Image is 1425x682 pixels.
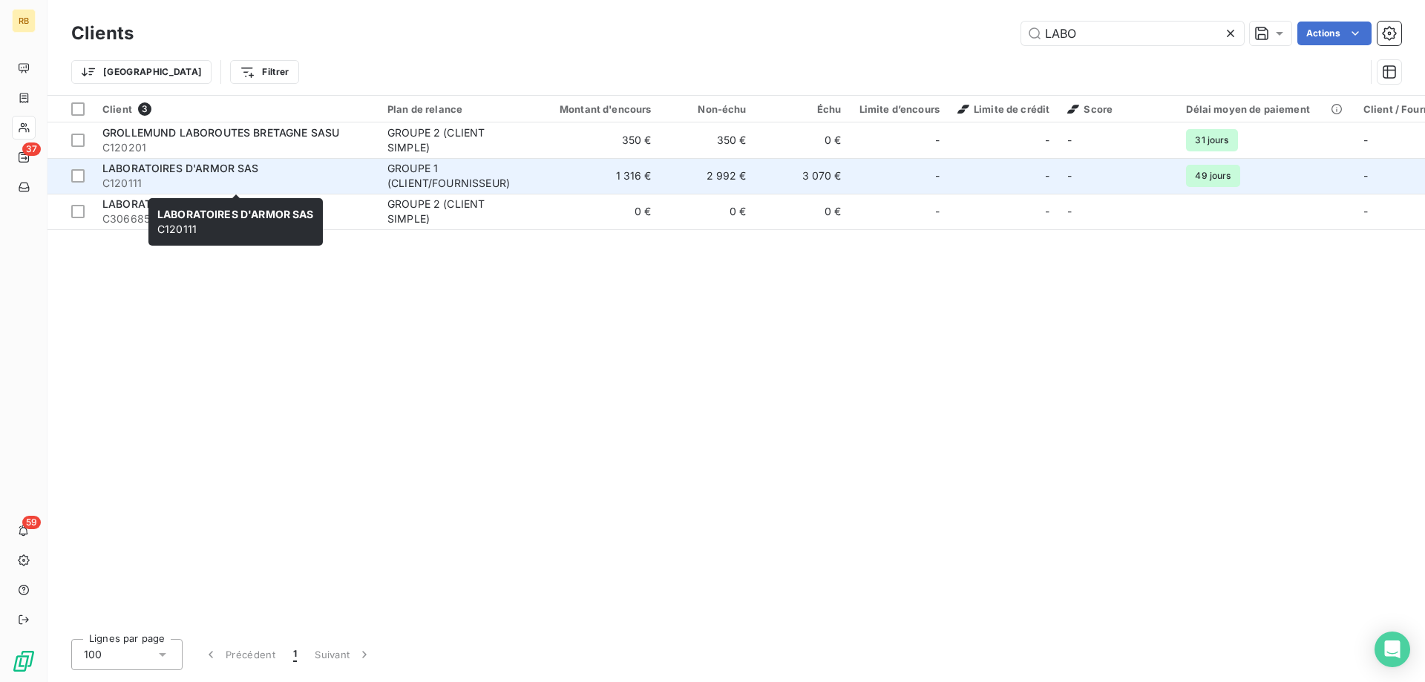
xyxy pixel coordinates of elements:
[138,102,151,116] span: 3
[533,194,661,229] td: 0 €
[1067,169,1072,182] span: -
[533,158,661,194] td: 1 316 €
[1363,134,1368,146] span: -
[1067,103,1113,115] span: Score
[661,122,756,158] td: 350 €
[22,516,41,529] span: 59
[1045,204,1049,219] span: -
[230,60,298,84] button: Filtrer
[669,103,747,115] div: Non-échu
[756,158,851,194] td: 3 070 €
[1045,133,1049,148] span: -
[1375,632,1410,667] div: Open Intercom Messenger
[935,168,940,183] span: -
[284,639,306,670] button: 1
[157,208,314,235] span: C120111
[1045,168,1049,183] span: -
[387,161,524,191] div: GROUPE 1 (CLIENT/FOURNISSEUR)
[859,103,940,115] div: Limite d’encours
[1363,169,1368,182] span: -
[1186,129,1237,151] span: 31 jours
[102,197,226,210] span: LABORATOIRE USPALLA
[387,103,524,115] div: Plan de relance
[756,122,851,158] td: 0 €
[387,125,524,155] div: GROUPE 2 (CLIENT SIMPLE)
[542,103,652,115] div: Montant d'encours
[661,194,756,229] td: 0 €
[102,140,370,155] span: C120201
[1067,134,1072,146] span: -
[661,158,756,194] td: 2 992 €
[102,103,132,115] span: Client
[533,122,661,158] td: 350 €
[84,647,102,662] span: 100
[1186,165,1239,187] span: 49 jours
[12,649,36,673] img: Logo LeanPay
[306,639,381,670] button: Suivant
[1297,22,1372,45] button: Actions
[22,142,41,156] span: 37
[293,647,297,662] span: 1
[387,197,524,226] div: GROUPE 2 (CLIENT SIMPLE)
[935,133,940,148] span: -
[194,639,284,670] button: Précédent
[1186,103,1345,115] div: Délai moyen de paiement
[102,212,370,226] span: C306685
[102,126,339,139] span: GROLLEMUND LABOROUTES BRETAGNE SASU
[1021,22,1244,45] input: Rechercher
[102,162,259,174] span: LABORATOIRES D'ARMOR SAS
[957,103,1049,115] span: Limite de crédit
[764,103,842,115] div: Échu
[1363,205,1368,217] span: -
[71,60,212,84] button: [GEOGRAPHIC_DATA]
[935,204,940,219] span: -
[1067,205,1072,217] span: -
[12,9,36,33] div: RB
[102,176,370,191] span: C120111
[157,208,314,220] span: LABORATOIRES D'ARMOR SAS
[756,194,851,229] td: 0 €
[71,20,134,47] h3: Clients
